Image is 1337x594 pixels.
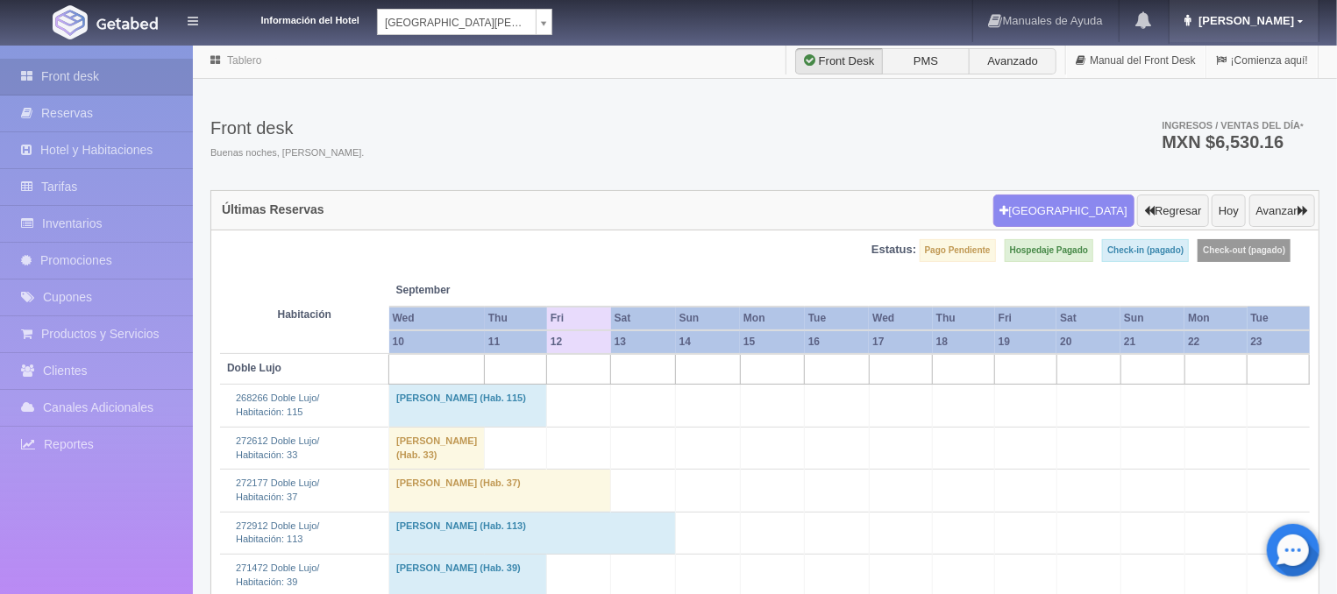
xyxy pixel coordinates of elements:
[1194,14,1294,27] span: [PERSON_NAME]
[389,307,485,330] th: Wed
[993,194,1134,228] button: [GEOGRAPHIC_DATA]
[1120,330,1184,354] th: 21
[210,118,364,138] h3: Front desk
[53,5,88,39] img: Getabed
[1066,44,1205,78] a: Manual del Front Desk
[969,48,1056,74] label: Avanzado
[236,477,319,502] a: 272177 Doble Lujo/Habitación: 37
[1184,307,1247,330] th: Mon
[611,307,676,330] th: Sat
[1184,330,1247,354] th: 22
[385,10,529,36] span: [GEOGRAPHIC_DATA][PERSON_NAME]
[1248,307,1310,330] th: Tue
[377,9,552,35] a: [GEOGRAPHIC_DATA][PERSON_NAME]
[1198,239,1291,262] label: Check-out (pagado)
[485,307,547,330] th: Thu
[1056,307,1120,330] th: Sat
[805,307,869,330] th: Tue
[995,307,1057,330] th: Fri
[805,330,869,354] th: 16
[236,562,319,587] a: 271472 Doble Lujo/Habitación: 39
[1206,44,1318,78] a: ¡Comienza aquí!
[389,470,611,512] td: [PERSON_NAME] (Hab. 37)
[1212,194,1246,228] button: Hoy
[676,307,740,330] th: Sun
[236,392,319,417] a: 268266 Doble Lujo/Habitación: 115
[219,9,359,28] dt: Información del Hotel
[1137,194,1208,228] button: Regresar
[227,54,261,67] a: Tablero
[227,362,281,374] b: Doble Lujo
[485,330,547,354] th: 11
[871,242,916,258] label: Estatus:
[96,17,158,30] img: Getabed
[236,435,319,460] a: 272612 Doble Lujo/Habitación: 33
[1120,307,1184,330] th: Sun
[1249,194,1315,228] button: Avanzar
[278,308,331,321] strong: Habitación
[1162,133,1304,151] h3: MXN $6,530.16
[389,330,485,354] th: 10
[933,307,995,330] th: Thu
[740,330,805,354] th: 15
[547,307,611,330] th: Fri
[676,330,740,354] th: 14
[222,203,324,216] h4: Últimas Reservas
[1056,330,1120,354] th: 20
[396,283,540,298] span: September
[1102,239,1189,262] label: Check-in (pagado)
[933,330,995,354] th: 18
[1162,120,1304,131] span: Ingresos / Ventas del día
[210,146,364,160] span: Buenas noches, [PERSON_NAME].
[882,48,970,74] label: PMS
[389,512,676,554] td: [PERSON_NAME] (Hab. 113)
[236,520,319,545] a: 272912 Doble Lujo/Habitación: 113
[869,330,933,354] th: 17
[547,330,611,354] th: 12
[1248,330,1310,354] th: 23
[389,385,547,427] td: [PERSON_NAME] (Hab. 115)
[920,239,996,262] label: Pago Pendiente
[1005,239,1093,262] label: Hospedaje Pagado
[389,427,485,469] td: [PERSON_NAME] (Hab. 33)
[740,307,805,330] th: Mon
[869,307,933,330] th: Wed
[995,330,1057,354] th: 19
[611,330,676,354] th: 13
[795,48,883,74] label: Front Desk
